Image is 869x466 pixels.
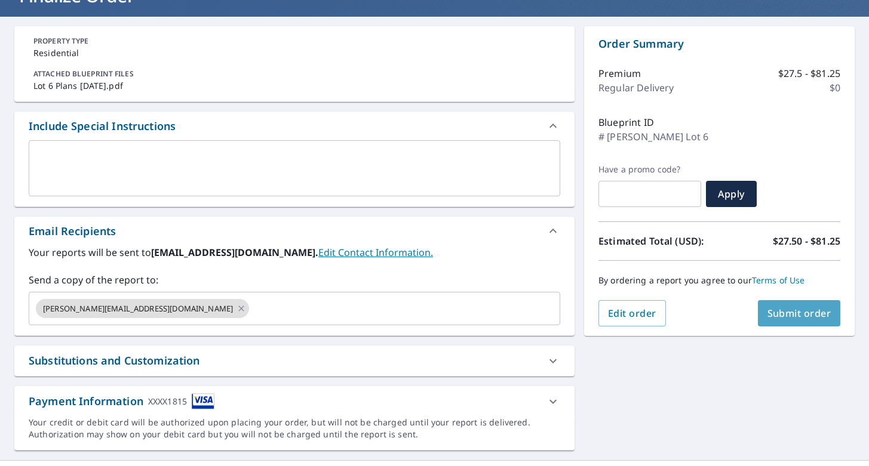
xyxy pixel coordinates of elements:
[148,393,187,409] div: XXXX1815
[192,393,214,409] img: cardImage
[598,36,840,52] p: Order Summary
[706,181,757,207] button: Apply
[29,273,560,287] label: Send a copy of the report to:
[14,345,575,376] div: Substitutions and Customization
[33,69,555,79] p: ATTACHED BLUEPRINT FILES
[29,416,560,440] div: Your credit or debit card will be authorized upon placing your order, but will not be charged unt...
[29,245,560,260] label: Your reports will be sent to
[758,300,841,326] button: Submit order
[830,81,840,95] p: $0
[598,234,720,248] p: Estimated Total (USD):
[778,66,840,81] p: $27.5 - $81.25
[29,223,116,239] div: Email Recipients
[598,275,840,286] p: By ordering a report you agree to our
[33,36,555,47] p: PROPERTY TYPE
[14,217,575,245] div: Email Recipients
[598,300,666,326] button: Edit order
[598,81,674,95] p: Regular Delivery
[33,79,555,92] p: Lot 6 Plans [DATE].pdf
[598,129,708,144] p: # [PERSON_NAME] Lot 6
[29,393,214,409] div: Payment Information
[767,307,831,320] span: Submit order
[36,299,249,318] div: [PERSON_NAME][EMAIL_ADDRESS][DOMAIN_NAME]
[36,303,240,314] span: [PERSON_NAME][EMAIL_ADDRESS][DOMAIN_NAME]
[29,353,200,369] div: Substitutions and Customization
[33,47,555,59] p: Residential
[598,115,654,129] p: Blueprint ID
[752,274,805,286] a: Terms of Use
[716,187,747,200] span: Apply
[608,307,656,320] span: Edit order
[14,112,575,140] div: Include Special Instructions
[318,246,433,259] a: EditContactInfo
[598,164,701,175] label: Have a promo code?
[14,386,575,416] div: Payment InformationXXXX1815cardImage
[773,234,840,248] p: $27.50 - $81.25
[598,66,641,81] p: Premium
[29,118,176,134] div: Include Special Instructions
[151,246,318,259] b: [EMAIL_ADDRESS][DOMAIN_NAME].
